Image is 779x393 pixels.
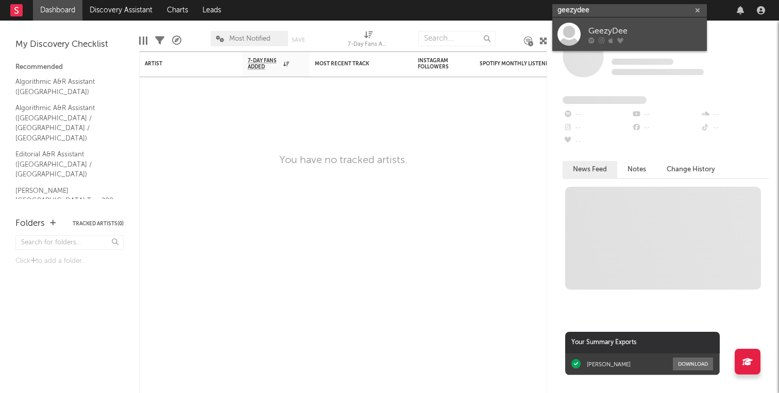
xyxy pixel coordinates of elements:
a: Editorial A&R Assistant ([GEOGRAPHIC_DATA] / [GEOGRAPHIC_DATA]) [15,149,113,180]
div: Folders [15,218,45,230]
div: Instagram Followers [418,58,454,70]
a: Algorithmic A&R Assistant ([GEOGRAPHIC_DATA]) [15,76,113,97]
div: -- [700,108,769,121]
span: Most Notified [229,35,270,42]
div: Recommended [15,61,124,74]
input: Search... [418,31,496,46]
a: Algorithmic A&R Assistant ([GEOGRAPHIC_DATA] / [GEOGRAPHIC_DATA] / [GEOGRAPHIC_DATA]) [15,102,113,144]
span: 7-Day Fans Added [248,58,281,70]
div: Edit Columns [139,26,147,56]
div: My Discovery Checklist [15,39,124,51]
div: Click to add a folder. [15,255,124,267]
div: -- [700,121,769,135]
span: 0 fans last week [612,69,704,75]
div: Artist [145,61,222,67]
div: 7-Day Fans Added (7-Day Fans Added) [348,39,389,51]
a: [PERSON_NAME] [GEOGRAPHIC_DATA] Top 200 [15,185,113,206]
div: You have no tracked artists. [279,154,408,167]
span: Fans Added by Platform [563,96,647,104]
button: News Feed [563,161,617,178]
button: Notes [617,161,656,178]
button: Tracked Artists(0) [73,221,124,226]
div: -- [631,121,700,135]
div: A&R Pipeline [172,26,181,56]
div: 7-Day Fans Added (7-Day Fans Added) [348,26,389,56]
div: -- [563,135,631,148]
button: Save [292,37,305,43]
button: Download [673,358,713,370]
button: Change History [656,161,725,178]
input: Search for artists [552,4,707,17]
div: [PERSON_NAME] [587,361,631,368]
div: Most Recent Track [315,61,392,67]
input: Search for folders... [15,235,124,250]
div: -- [631,108,700,121]
div: Spotify Monthly Listeners [480,61,557,67]
div: -- [563,108,631,121]
div: -- [563,121,631,135]
div: Filters [155,26,164,56]
span: Tracking Since: [DATE] [612,59,673,65]
div: GeezyDee [588,25,702,37]
div: Your Summary Exports [565,332,720,353]
a: GeezyDee [552,17,707,51]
